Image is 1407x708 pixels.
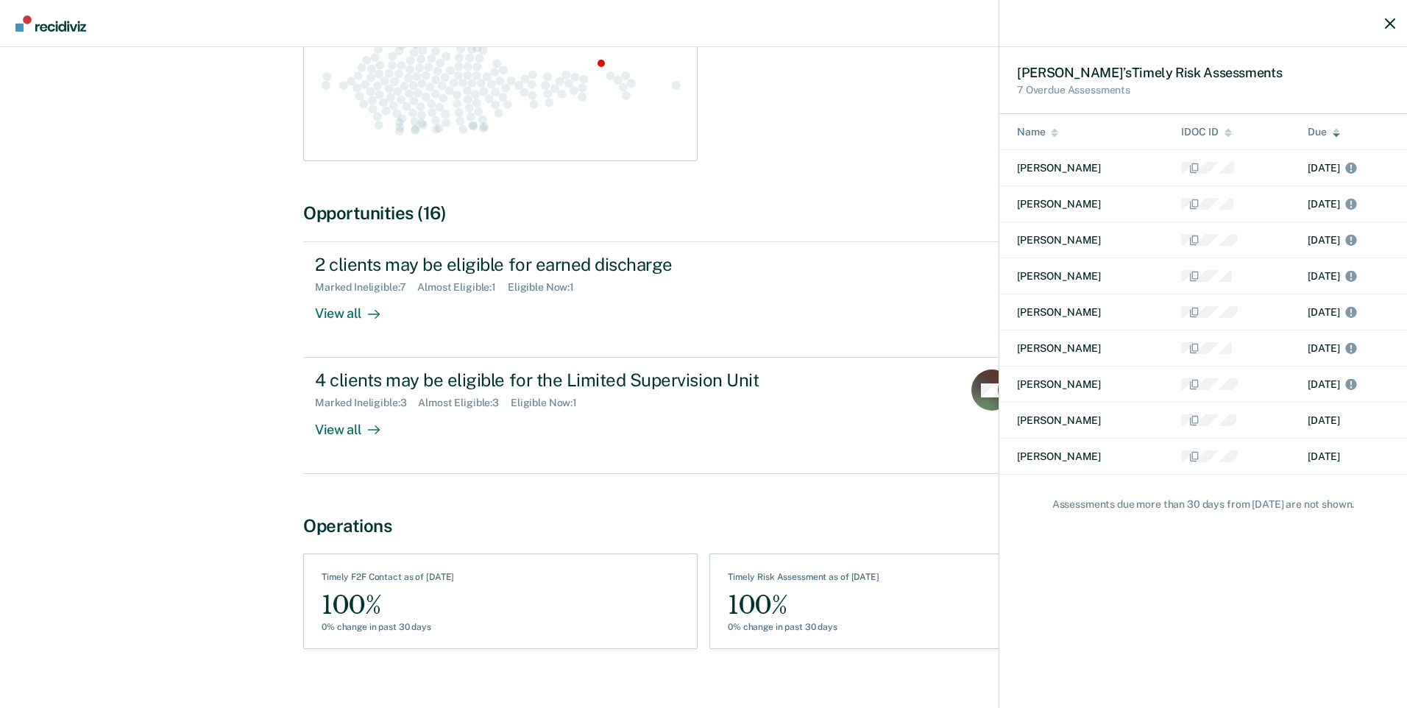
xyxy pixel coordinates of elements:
[196,496,247,506] span: Messages
[1017,84,1389,96] div: 7 Overdue Assessments
[15,198,280,275] div: Recent messageProfile image for KimHi! Since the beginning of this year, I have ED at 79 and LSU ...
[999,403,1163,439] td: [PERSON_NAME]
[999,330,1163,367] td: [PERSON_NAME]
[147,459,294,518] button: Messages
[1308,450,1339,462] span: [DATE]
[1181,126,1231,138] div: IDOC ID
[1308,342,1357,354] span: [DATE]
[1017,65,1389,81] div: [PERSON_NAME] ’s Timely Risk Assessment s
[65,247,151,263] div: [PERSON_NAME]
[172,24,202,53] img: Profile image for Rajan
[999,294,1163,330] td: [PERSON_NAME]
[1017,126,1058,138] div: Name
[1308,414,1339,426] span: [DATE]
[999,222,1163,258] td: [PERSON_NAME]
[999,475,1407,534] p: Assessment s due more than 30 days from [DATE] are not shown.
[29,155,265,180] p: How can we help?
[30,295,246,311] div: Send us a message
[57,496,90,506] span: Home
[1308,162,1357,174] span: [DATE]
[253,24,280,50] div: Close
[999,150,1163,186] td: [PERSON_NAME]
[15,220,279,275] div: Profile image for KimHi! Since the beginning of this year, I have ED at 79 and LSU at 126.[PERSON...
[1308,270,1357,282] span: [DATE]
[999,367,1163,403] td: [PERSON_NAME]
[1308,378,1357,390] span: [DATE]
[1308,198,1357,210] span: [DATE]
[999,186,1163,222] td: [PERSON_NAME]
[1308,126,1340,138] div: Due
[144,24,174,53] img: Profile image for Kim
[1308,306,1357,318] span: [DATE]
[999,439,1163,475] td: [PERSON_NAME]
[30,210,264,226] div: Recent message
[999,258,1163,294] td: [PERSON_NAME]
[65,233,419,245] span: Hi! Since the beginning of this year, I have ED at 79 and LSU at 126.
[15,283,280,323] div: Send us a message
[29,105,265,155] p: Hi [PERSON_NAME] 👋
[1308,234,1357,246] span: [DATE]
[30,233,60,262] img: Profile image for Kim
[29,28,110,52] img: logo
[200,24,230,53] div: Profile image for Krysty
[154,247,195,263] div: • [DATE]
